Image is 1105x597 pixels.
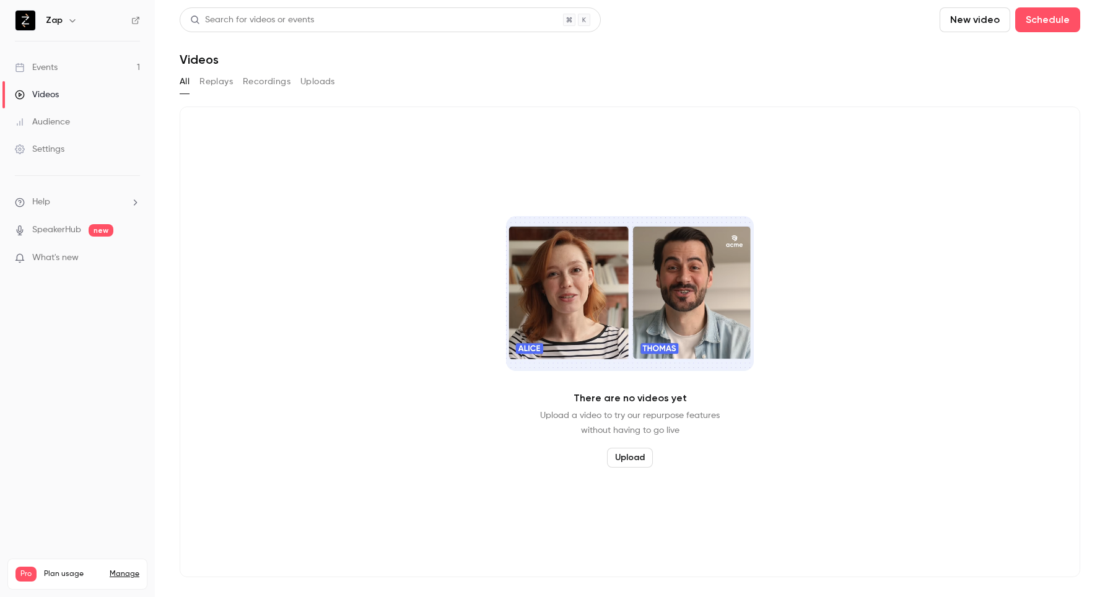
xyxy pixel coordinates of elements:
button: All [180,72,190,92]
button: Schedule [1015,7,1080,32]
h1: Videos [180,52,219,67]
p: Upload a video to try our repurpose features without having to go live [540,408,720,438]
div: Settings [15,143,64,155]
span: Help [32,196,50,209]
a: Manage [110,569,139,579]
h6: Zap [46,14,63,27]
iframe: Noticeable Trigger [125,253,140,264]
span: new [89,224,113,237]
div: Videos [15,89,59,101]
span: Plan usage [44,569,102,579]
button: New video [940,7,1010,32]
div: Audience [15,116,70,128]
section: Videos [180,7,1080,590]
div: Search for videos or events [190,14,314,27]
button: Upload [607,448,653,468]
button: Recordings [243,72,290,92]
button: Uploads [300,72,335,92]
span: What's new [32,251,79,264]
span: Pro [15,567,37,582]
a: SpeakerHub [32,224,81,237]
img: Zap [15,11,35,30]
p: There are no videos yet [574,391,687,406]
li: help-dropdown-opener [15,196,140,209]
div: Events [15,61,58,74]
button: Replays [199,72,233,92]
